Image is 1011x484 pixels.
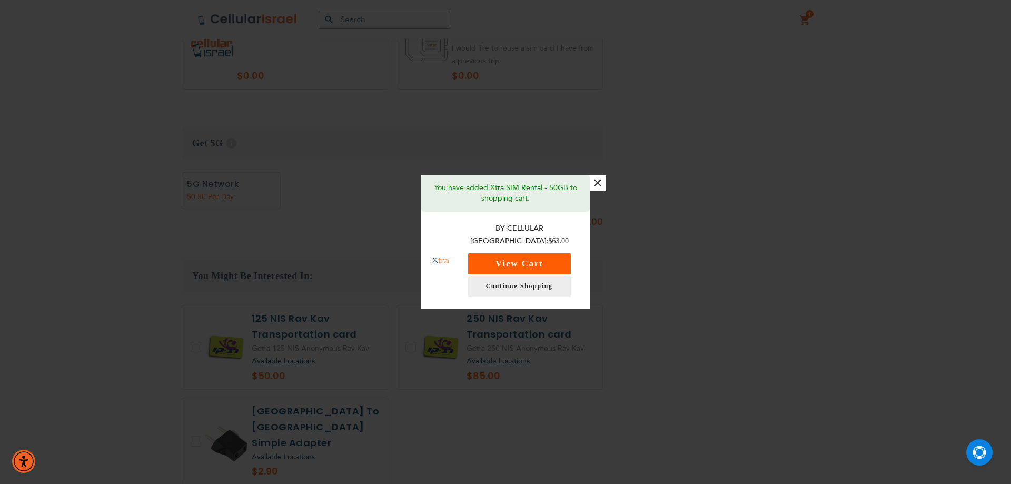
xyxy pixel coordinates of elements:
[468,253,571,274] button: View Cart
[460,222,580,248] p: By Cellular [GEOGRAPHIC_DATA]:
[468,276,571,297] a: Continue Shopping
[429,183,582,204] p: You have added Xtra SIM Rental - 50GB to shopping cart.
[590,175,606,191] button: ×
[549,237,569,245] span: $63.00
[12,450,35,473] div: Accessibility Menu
